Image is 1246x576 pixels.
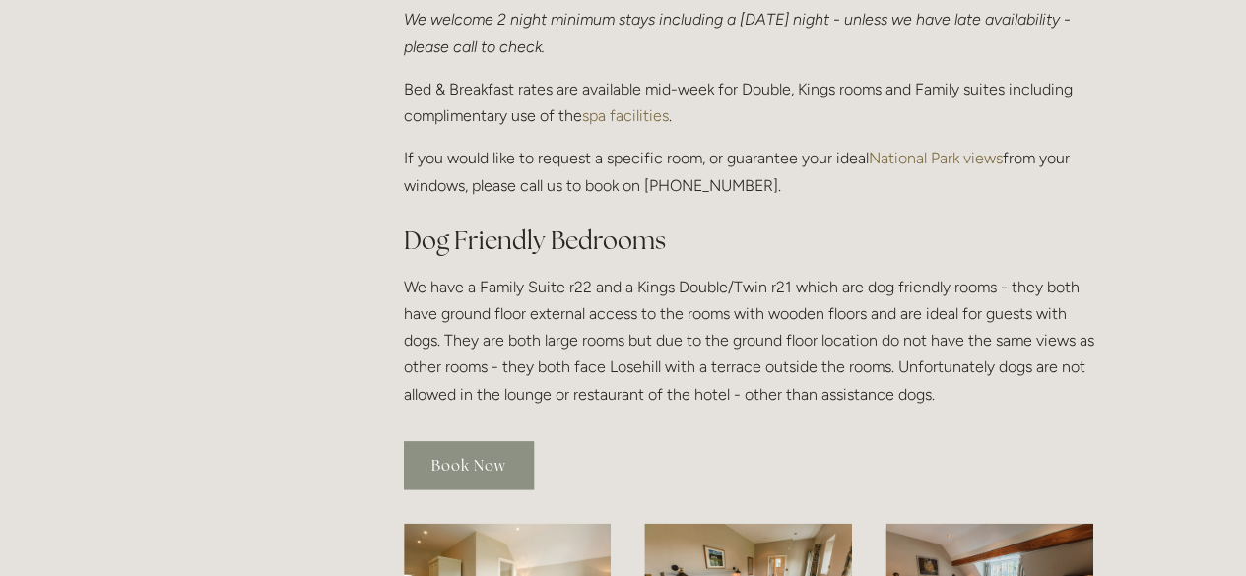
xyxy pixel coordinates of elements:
em: We welcome 2 night minimum stays including a [DATE] night - unless we have late availability - pl... [404,10,1075,55]
p: If you would like to request a specific room, or guarantee your ideal from your windows, please c... [404,145,1094,198]
p: We have a Family Suite r22 and a Kings Double/Twin r21 which are dog friendly rooms - they both h... [404,274,1094,408]
p: Bed & Breakfast rates are available mid-week for Double, Kings rooms and Family suites including ... [404,76,1094,129]
a: National Park views [869,149,1003,167]
a: spa facilities [582,106,669,125]
a: Book Now [404,441,534,489]
h2: Dog Friendly Bedrooms [404,224,1094,258]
